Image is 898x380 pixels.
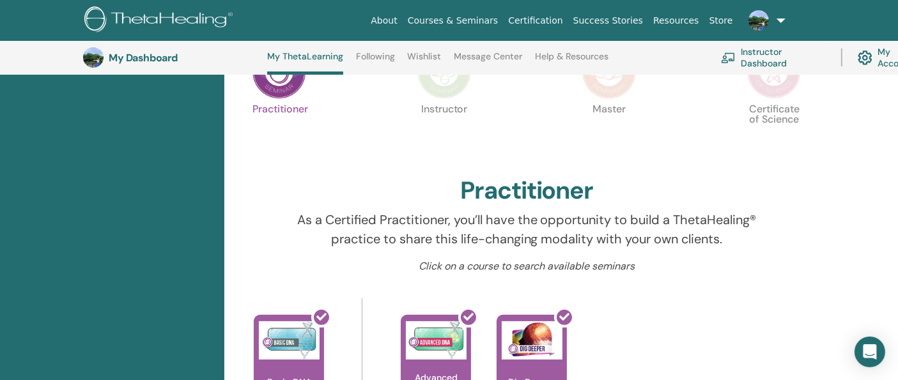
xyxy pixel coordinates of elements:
[408,51,442,72] a: Wishlist
[356,51,395,72] a: Following
[535,51,608,72] a: Help & Resources
[503,9,568,33] a: Certification
[721,43,826,72] a: Instructor Dashboard
[366,9,402,33] a: About
[460,176,594,206] h2: Practitioner
[568,9,648,33] a: Success Stories
[648,9,704,33] a: Resources
[296,259,758,274] p: Click on a course to search available seminars
[109,52,236,64] h3: My Dashboard
[259,321,320,360] img: Basic DNA
[84,6,237,35] img: logo.png
[267,51,343,75] a: My ThetaLearning
[858,47,872,68] img: cog.svg
[296,210,758,248] p: As a Certified Practitioner, you’ll have the opportunity to build a ThetaHealing® practice to sha...
[454,51,522,72] a: Message Center
[83,47,104,68] img: default.jpg
[748,10,769,31] img: default.jpg
[855,337,885,367] div: Open Intercom Messenger
[704,9,738,33] a: Store
[406,321,467,360] img: Advanced DNA
[582,104,636,158] p: Master
[252,104,306,158] p: Practitioner
[403,9,504,33] a: Courses & Seminars
[747,104,801,158] p: Certificate of Science
[502,321,562,360] img: Dig Deeper
[417,104,471,158] p: Instructor
[721,52,736,63] img: chalkboard-teacher.svg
